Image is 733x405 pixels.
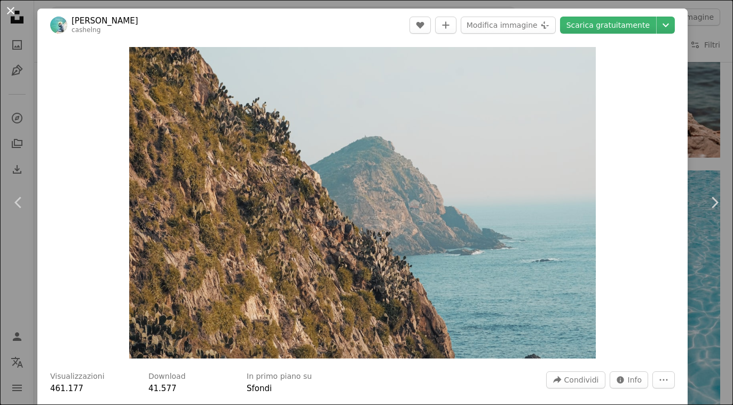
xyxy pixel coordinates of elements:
button: Condividi questa immagine [546,371,605,388]
a: [PERSON_NAME] [72,15,138,26]
button: Statistiche su questa immagine [610,371,649,388]
a: Scarica gratuitamente [560,17,656,34]
a: Sfondi [247,384,272,393]
span: Info [628,372,642,388]
button: Modifica immagine [461,17,556,34]
button: Aggiungi alla Collezione [435,17,456,34]
span: 41.577 [148,384,177,393]
a: Avanti [696,151,733,254]
h3: Download [148,371,186,382]
span: Condividi [564,372,599,388]
span: 461.177 [50,384,83,393]
button: Mi piace [409,17,431,34]
button: Ingrandisci questa immagine [129,47,596,359]
a: cashelng [72,26,101,34]
h3: In primo piano su [247,371,312,382]
button: Scegli le dimensioni del download [657,17,675,34]
img: Vai al profilo di Cashel Nguyen [50,17,67,34]
button: Altre azioni [652,371,675,388]
img: un uccello è appollaiato sul bordo di una scogliera [129,47,596,359]
h3: Visualizzazioni [50,371,105,382]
